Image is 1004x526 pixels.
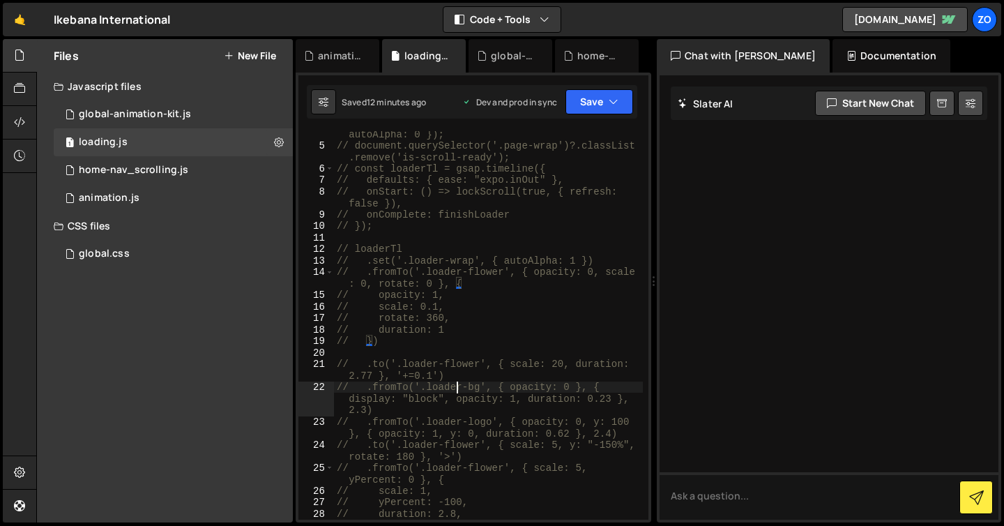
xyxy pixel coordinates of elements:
div: Saved [342,96,426,108]
div: 23 [298,416,334,439]
a: [DOMAIN_NAME] [842,7,968,32]
div: 14777/43548.css [54,240,293,268]
div: global.css [79,248,130,260]
div: 14 [298,266,334,290]
span: 1 [66,138,74,149]
div: 16 [298,301,334,313]
div: 10 [298,220,334,232]
div: 14777/44450.js [54,128,293,156]
div: 12 [298,243,334,255]
div: animation.js [318,49,363,63]
button: New File [224,50,276,61]
a: 🤙 [3,3,37,36]
div: 25 [298,463,334,486]
button: Save [565,89,633,114]
div: 12 minutes ago [367,96,426,108]
div: 13 [298,255,334,267]
div: 7 [298,174,334,186]
div: CSS files [37,212,293,240]
div: 20 [298,347,334,359]
div: Dev and prod in sync [462,96,557,108]
h2: Files [54,48,79,63]
div: Javascript files [37,73,293,100]
div: global-animation-kit.js [79,108,191,121]
div: New File [650,49,708,63]
div: Documentation [832,39,950,73]
div: global-animation-kit.js [491,49,535,63]
div: animation.js [79,192,139,204]
div: 6 [298,163,334,175]
div: loading.js [404,49,449,63]
div: 27 [298,497,334,509]
div: 26 [298,486,334,497]
div: 14777/43808.js [54,184,293,212]
div: 14777/43779.js [54,156,293,184]
div: 24 [298,439,334,463]
div: 21 [298,359,334,382]
div: 8 [298,186,334,209]
button: Start new chat [815,91,926,116]
div: 19 [298,336,334,347]
div: 15 [298,290,334,301]
div: 17 [298,313,334,324]
div: loading.js [79,136,128,149]
div: home-nav_scrolling.js [79,164,188,176]
div: 5 [298,140,334,163]
div: 22 [298,382,334,416]
div: 11 [298,232,334,244]
div: 28 [298,509,334,520]
div: Ikebana International [54,11,170,28]
div: Chat with [PERSON_NAME] [657,39,830,73]
button: Code + Tools [443,7,561,32]
div: home-nav_scrolling.js [577,49,622,63]
a: Zo [972,7,997,32]
div: 18 [298,324,334,336]
div: 14777/38309.js [54,100,293,128]
h2: Slater AI [678,97,733,110]
div: 9 [298,209,334,221]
